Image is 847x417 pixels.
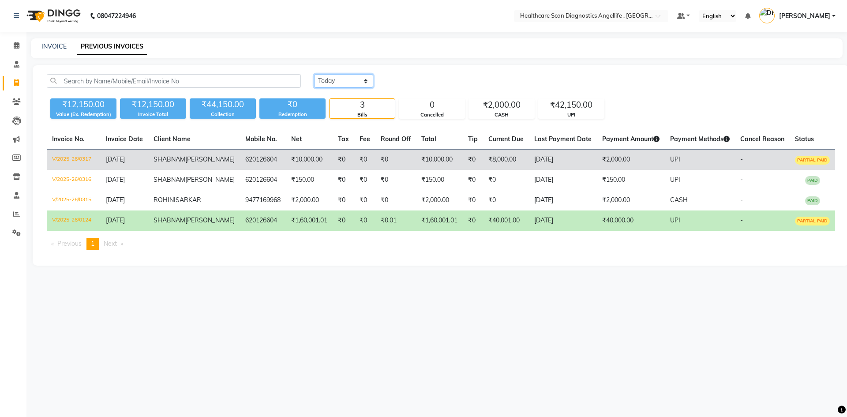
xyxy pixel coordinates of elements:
[539,99,604,111] div: ₹42,150.00
[399,111,465,119] div: Cancelled
[381,135,411,143] span: Round Off
[597,170,665,190] td: ₹150.00
[740,176,743,184] span: -
[416,190,463,210] td: ₹2,000.00
[286,210,333,231] td: ₹1,60,001.01
[333,150,354,170] td: ₹0
[354,190,375,210] td: ₹0
[333,210,354,231] td: ₹0
[50,98,116,111] div: ₹12,150.00
[602,135,660,143] span: Payment Amount
[154,216,185,224] span: SHABNAM
[399,99,465,111] div: 0
[805,196,820,205] span: PAID
[795,217,830,225] span: PARTIAL PAID
[483,210,529,231] td: ₹40,001.00
[740,155,743,163] span: -
[483,190,529,210] td: ₹0
[375,190,416,210] td: ₹0
[483,150,529,170] td: ₹8,000.00
[539,111,604,119] div: UPI
[120,98,186,111] div: ₹12,150.00
[416,170,463,190] td: ₹150.00
[190,98,256,111] div: ₹44,150.00
[529,170,597,190] td: [DATE]
[106,196,125,204] span: [DATE]
[185,176,235,184] span: [PERSON_NAME]
[41,42,67,50] a: INVOICE
[529,210,597,231] td: [DATE]
[154,155,185,163] span: SHABNAM
[259,98,326,111] div: ₹0
[77,39,147,55] a: PREVIOUS INVOICES
[259,111,326,118] div: Redemption
[286,170,333,190] td: ₹150.00
[104,240,117,248] span: Next
[740,135,784,143] span: Cancel Reason
[529,190,597,210] td: [DATE]
[22,4,83,28] img: logo
[106,155,125,163] span: [DATE]
[47,170,101,190] td: V/2025-26/0316
[240,190,286,210] td: 9477169968
[529,150,597,170] td: [DATE]
[176,196,201,204] span: SARKAR
[240,150,286,170] td: 620126604
[416,150,463,170] td: ₹10,000.00
[670,176,680,184] span: UPI
[354,210,375,231] td: ₹0
[47,74,301,88] input: Search by Name/Mobile/Email/Invoice No
[483,170,529,190] td: ₹0
[469,99,534,111] div: ₹2,000.00
[154,135,191,143] span: Client Name
[291,135,302,143] span: Net
[91,240,94,248] span: 1
[338,135,349,143] span: Tax
[670,135,730,143] span: Payment Methods
[360,135,370,143] span: Fee
[469,111,534,119] div: CASH
[468,135,478,143] span: Tip
[670,196,688,204] span: CASH
[240,210,286,231] td: 620126604
[240,170,286,190] td: 620126604
[106,135,143,143] span: Invoice Date
[330,99,395,111] div: 3
[463,170,483,190] td: ₹0
[47,238,835,250] nav: Pagination
[416,210,463,231] td: ₹1,60,001.01
[106,216,125,224] span: [DATE]
[47,190,101,210] td: V/2025-26/0315
[375,150,416,170] td: ₹0
[354,170,375,190] td: ₹0
[421,135,436,143] span: Total
[488,135,524,143] span: Current Due
[286,190,333,210] td: ₹2,000.00
[245,135,277,143] span: Mobile No.
[805,176,820,185] span: PAID
[375,170,416,190] td: ₹0
[185,216,235,224] span: [PERSON_NAME]
[120,111,186,118] div: Invoice Total
[597,150,665,170] td: ₹2,000.00
[154,176,185,184] span: SHABNAM
[670,216,680,224] span: UPI
[106,176,125,184] span: [DATE]
[375,210,416,231] td: ₹0.01
[47,150,101,170] td: V/2025-26/0317
[534,135,592,143] span: Last Payment Date
[463,150,483,170] td: ₹0
[740,196,743,204] span: -
[190,111,256,118] div: Collection
[185,155,235,163] span: [PERSON_NAME]
[52,135,85,143] span: Invoice No.
[286,150,333,170] td: ₹10,000.00
[333,190,354,210] td: ₹0
[333,170,354,190] td: ₹0
[463,190,483,210] td: ₹0
[597,210,665,231] td: ₹40,000.00
[795,135,814,143] span: Status
[597,190,665,210] td: ₹2,000.00
[330,111,395,119] div: Bills
[463,210,483,231] td: ₹0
